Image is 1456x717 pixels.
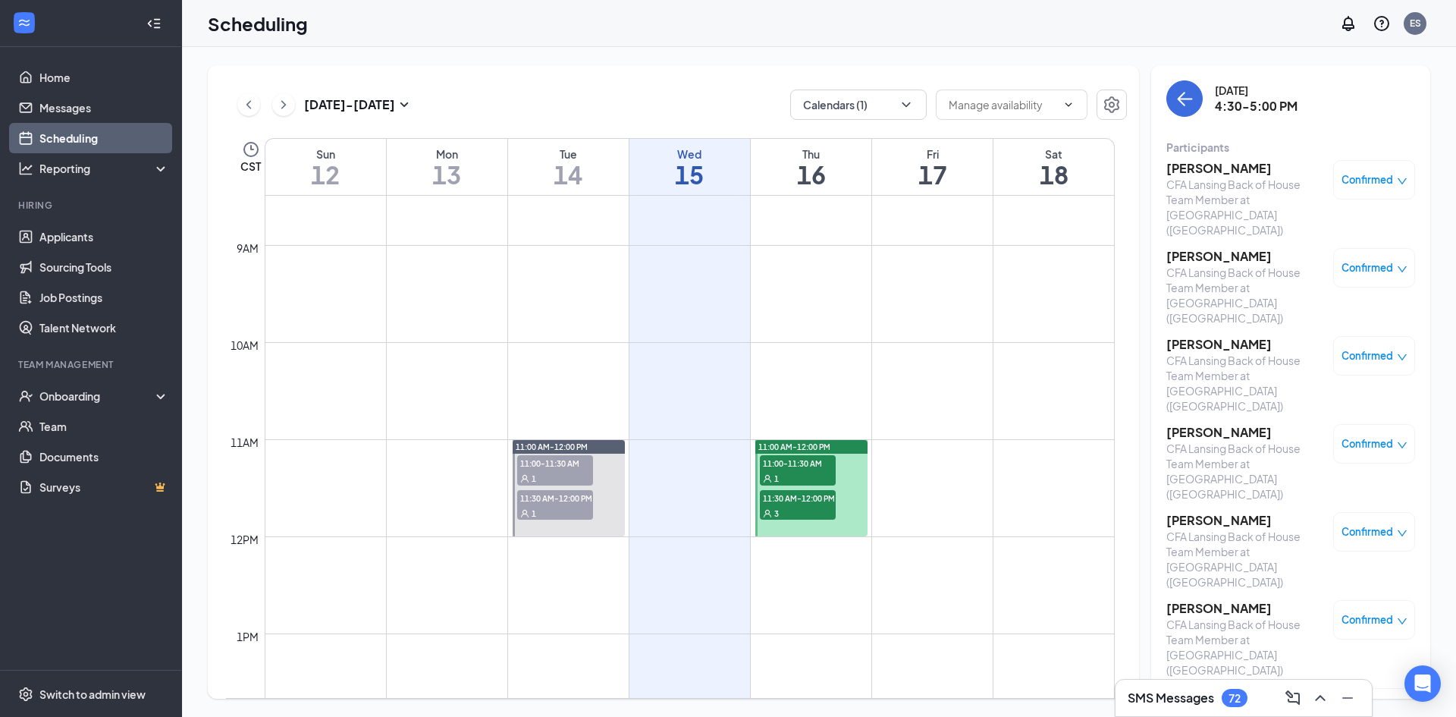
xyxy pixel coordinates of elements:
div: 10am [227,337,262,354]
svg: Settings [18,687,33,702]
h3: 4:30-5:00 PM [1215,98,1298,115]
svg: WorkstreamLogo [17,15,32,30]
a: Scheduling [39,123,169,153]
svg: Notifications [1339,14,1357,33]
div: CFA Lansing Back of House Team Member at [GEOGRAPHIC_DATA] ([GEOGRAPHIC_DATA]) [1166,177,1326,237]
div: 1pm [234,628,262,645]
button: ChevronUp [1308,686,1332,710]
span: Confirmed [1341,524,1393,539]
span: 11:30 AM-12:00 PM [517,490,593,505]
span: 11:30 AM-12:00 PM [760,490,836,505]
a: October 16, 2025 [751,139,871,195]
a: Sourcing Tools [39,252,169,282]
button: ChevronRight [272,93,295,116]
div: ES [1410,17,1421,30]
h3: [PERSON_NAME] [1166,424,1326,441]
button: Minimize [1335,686,1360,710]
div: Participants [1166,140,1415,155]
svg: Minimize [1338,689,1357,707]
svg: UserCheck [18,388,33,404]
h1: 12 [265,162,386,187]
div: [DATE] [1215,83,1298,98]
svg: User [520,474,529,483]
span: 11:00 AM-12:00 PM [516,442,588,452]
a: October 13, 2025 [387,139,507,195]
a: October 14, 2025 [508,139,629,195]
div: CFA Lansing Back of House Team Member at [GEOGRAPHIC_DATA] ([GEOGRAPHIC_DATA]) [1166,441,1326,502]
div: Sun [265,146,386,162]
span: 11:00 AM-12:00 PM [758,442,830,452]
button: back-button [1166,80,1203,117]
svg: User [763,509,772,518]
h3: [PERSON_NAME] [1166,336,1326,353]
span: Confirmed [1341,612,1393,627]
span: CST [240,159,261,174]
svg: ArrowLeft [1175,90,1194,108]
a: Talent Network [39,313,169,343]
div: CFA Lansing Back of House Team Member at [GEOGRAPHIC_DATA] ([GEOGRAPHIC_DATA]) [1166,617,1326,678]
h3: [PERSON_NAME] [1166,248,1326,265]
button: ChevronLeft [237,93,260,116]
button: ComposeMessage [1281,686,1305,710]
a: SurveysCrown [39,472,169,502]
svg: User [520,509,529,518]
span: Confirmed [1341,260,1393,275]
span: 11:00-11:30 AM [517,455,593,470]
button: Calendars (1)ChevronDown [790,90,927,120]
span: 11:00-11:30 AM [760,455,836,470]
a: Messages [39,93,169,123]
div: 11am [227,434,262,451]
svg: SmallChevronDown [395,96,413,114]
div: Team Management [18,358,166,371]
span: down [1397,264,1407,275]
h1: 18 [993,162,1114,187]
div: Open Intercom Messenger [1404,665,1441,702]
svg: ChevronLeft [241,96,256,114]
a: Team [39,411,169,442]
a: Applicants [39,222,169,252]
svg: ComposeMessage [1284,689,1302,707]
span: down [1397,528,1407,539]
span: Confirmed [1341,348,1393,363]
svg: Settings [1103,96,1121,114]
a: Settings [1097,90,1127,120]
div: Mon [387,146,507,162]
span: down [1397,352,1407,363]
div: Onboarding [39,388,156,404]
div: Hiring [18,199,166,212]
h1: 16 [751,162,871,187]
span: down [1397,616,1407,627]
svg: Collapse [146,16,162,31]
span: 1 [532,473,536,484]
a: October 15, 2025 [629,139,750,195]
span: down [1397,176,1407,187]
h1: 17 [872,162,993,187]
h1: 15 [629,162,750,187]
svg: ChevronDown [1062,99,1075,111]
input: Manage availability [949,96,1056,113]
h1: Scheduling [208,11,308,36]
svg: Analysis [18,161,33,176]
svg: Clock [242,140,260,159]
svg: ChevronRight [276,96,291,114]
div: CFA Lansing Back of House Team Member at [GEOGRAPHIC_DATA] ([GEOGRAPHIC_DATA]) [1166,529,1326,590]
h3: [PERSON_NAME] [1166,160,1326,177]
a: Job Postings [39,282,169,313]
div: Wed [629,146,750,162]
span: 1 [774,473,779,484]
span: 3 [774,508,779,519]
h3: [PERSON_NAME] [1166,600,1326,617]
svg: ChevronDown [899,97,914,112]
h1: 13 [387,162,507,187]
h1: 14 [508,162,629,187]
a: October 12, 2025 [265,139,386,195]
a: October 17, 2025 [872,139,993,195]
span: Confirmed [1341,172,1393,187]
div: 9am [234,240,262,256]
div: Fri [872,146,993,162]
span: 1 [532,508,536,519]
div: Reporting [39,161,170,176]
svg: QuestionInfo [1373,14,1391,33]
svg: User [763,474,772,483]
h3: [DATE] - [DATE] [304,96,395,113]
